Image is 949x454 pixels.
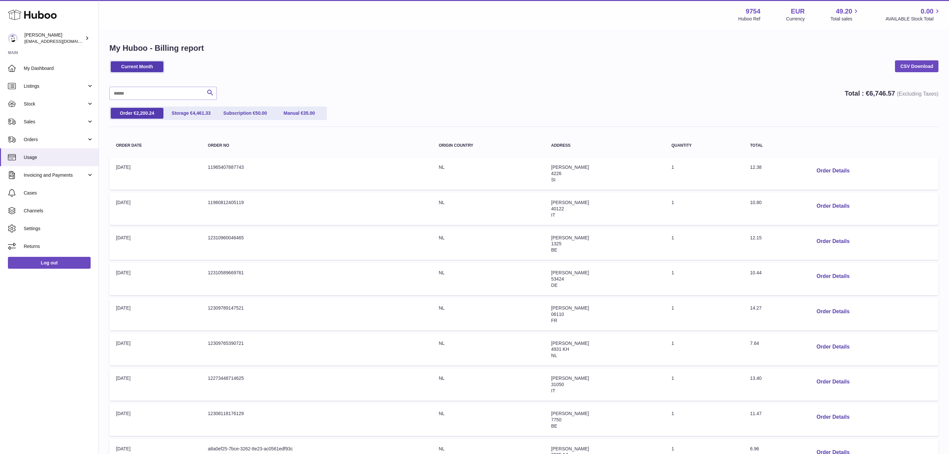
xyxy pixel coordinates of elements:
strong: 9754 [746,7,761,16]
span: Invoicing and Payments [24,172,87,178]
span: 11.47 [750,411,762,416]
span: [PERSON_NAME] [551,165,589,170]
a: 49.20 Total sales [830,7,860,22]
a: Subscription €50.00 [219,108,272,119]
button: Order Details [811,164,855,178]
span: Orders [24,136,87,143]
span: IT [551,388,555,393]
span: 4,461.33 [193,110,211,116]
span: 7.64 [750,341,759,346]
td: 1 [665,263,744,295]
td: 1 [665,369,744,401]
span: 10.44 [750,270,762,275]
span: [PERSON_NAME] [551,446,589,451]
button: Order Details [811,375,855,389]
span: SI [551,177,556,182]
span: 4931 KH [551,347,569,352]
td: 1 [665,298,744,330]
td: 1 [665,158,744,190]
button: Order Details [811,199,855,213]
span: [PERSON_NAME] [551,376,589,381]
div: Currency [786,16,805,22]
span: DE [551,283,558,288]
td: NL [432,193,544,225]
td: NL [432,404,544,436]
div: [PERSON_NAME] [24,32,84,45]
td: [DATE] [109,158,201,190]
h1: My Huboo - Billing report [109,43,938,53]
td: 12309789147521 [201,298,432,330]
td: [DATE] [109,263,201,295]
a: Manual €35.00 [273,108,326,119]
span: BE [551,423,558,429]
td: NL [432,298,544,330]
span: 35.00 [303,110,315,116]
td: [DATE] [109,193,201,225]
span: Total sales [830,16,860,22]
span: [PERSON_NAME] [551,270,589,275]
span: 1325 [551,241,561,246]
th: Order no [201,137,432,154]
button: Order Details [811,410,855,424]
span: [PERSON_NAME] [551,411,589,416]
span: 2,200.24 [136,110,155,116]
div: Huboo Ref [738,16,761,22]
button: Order Details [811,235,855,248]
td: 12308118176129 [201,404,432,436]
span: My Dashboard [24,65,94,72]
span: BE [551,247,558,253]
span: Sales [24,119,87,125]
span: AVAILABLE Stock Total [885,16,941,22]
td: [DATE] [109,334,201,366]
td: 11960812405119 [201,193,432,225]
th: Order Date [109,137,201,154]
td: 1 [665,193,744,225]
td: NL [432,334,544,366]
td: 12309765390721 [201,334,432,366]
span: Cases [24,190,94,196]
a: Log out [8,257,91,269]
span: Stock [24,101,87,107]
td: 11965407887743 [201,158,432,190]
span: FR [551,318,558,323]
span: [PERSON_NAME] [551,305,589,311]
span: Listings [24,83,87,89]
span: 4226 [551,171,561,176]
span: 06110 [551,312,564,317]
strong: EUR [791,7,805,16]
td: [DATE] [109,404,201,436]
span: 12.38 [750,165,762,170]
td: NL [432,228,544,260]
strong: Total : € [845,90,938,97]
span: IT [551,212,555,218]
img: info@fieldsluxury.london [8,33,18,43]
td: NL [432,369,544,401]
th: Total [743,137,805,154]
span: Usage [24,154,94,161]
span: [PERSON_NAME] [551,341,589,346]
span: [EMAIL_ADDRESS][DOMAIN_NAME] [24,39,97,44]
span: 12.15 [750,235,762,240]
a: Current Month [111,61,163,72]
td: 1 [665,334,744,366]
button: Order Details [811,340,855,354]
a: CSV Download [895,60,938,72]
td: 12310960046465 [201,228,432,260]
a: 0.00 AVAILABLE Stock Total [885,7,941,22]
span: 49.20 [836,7,852,16]
span: NL [551,353,557,358]
button: Order Details [811,270,855,283]
td: NL [432,263,544,295]
span: 7750 [551,417,561,422]
td: 1 [665,404,744,436]
span: (Excluding Taxes) [897,91,938,97]
span: 14.27 [750,305,762,311]
a: Order €2,200.24 [111,108,163,119]
td: 12273448714625 [201,369,432,401]
span: 0.00 [921,7,934,16]
span: 53424 [551,276,564,282]
span: 40122 [551,206,564,211]
span: Channels [24,208,94,214]
td: [DATE] [109,298,201,330]
a: Storage €4,461.33 [165,108,217,119]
